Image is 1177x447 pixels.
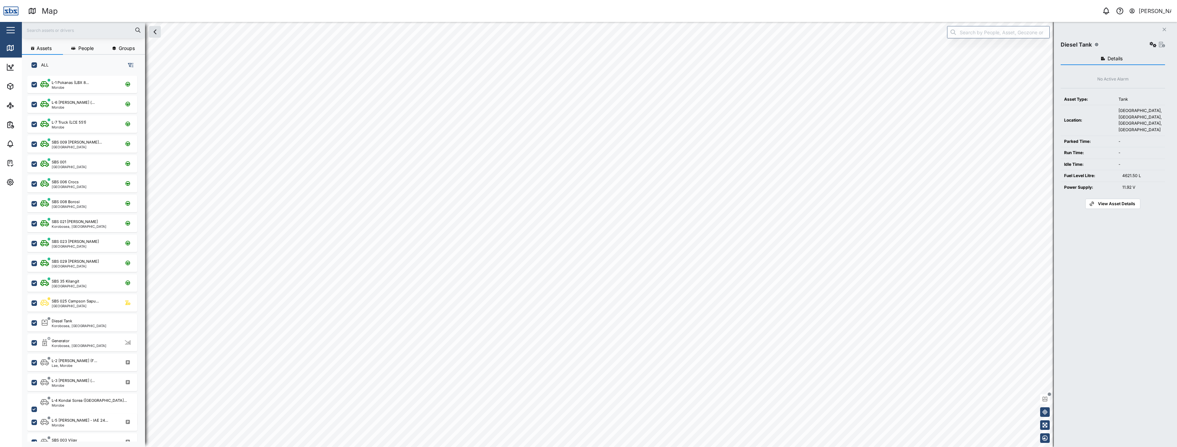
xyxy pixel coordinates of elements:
label: ALL [37,62,49,68]
div: SBS 023 [PERSON_NAME] [52,239,99,245]
div: No Active Alarm [1097,76,1129,83]
div: SBS 003 Vijay [52,437,77,443]
div: Morobe [52,403,127,407]
div: [GEOGRAPHIC_DATA] [52,185,87,188]
div: SBS 008 Borosi [52,199,80,205]
div: [GEOGRAPHIC_DATA] [52,264,99,268]
div: L-6 [PERSON_NAME] (... [52,100,95,105]
canvas: Map [22,22,1177,447]
div: SBS 021 [PERSON_NAME] [52,219,98,225]
span: Groups [119,46,135,51]
div: Morobe [52,86,89,89]
div: Assets [18,83,39,90]
img: Main Logo [3,3,18,18]
div: L-1 Pokanas (LBX 8... [52,80,89,86]
div: Morobe [52,384,95,387]
input: Search assets or drivers [26,25,141,35]
div: - [1118,138,1162,145]
span: Assets [37,46,52,51]
div: SBS 025 Campson Sapu... [52,298,99,304]
div: Sites [18,102,34,109]
div: Asset Type: [1064,96,1112,103]
div: Map [18,44,33,52]
div: Morobe [52,125,86,129]
div: Lae, Morobe [52,364,97,367]
div: Run Time: [1064,150,1112,156]
div: Tank [1118,96,1162,103]
div: [GEOGRAPHIC_DATA] [52,205,87,208]
div: SBS 006 Crocs [52,179,79,185]
div: Settings [18,178,42,186]
div: [GEOGRAPHIC_DATA] [52,165,87,169]
input: Search by People, Asset, Geozone or Place [947,26,1050,38]
span: Details [1108,56,1123,61]
div: L-3 [PERSON_NAME] (... [52,378,95,384]
div: Idle Time: [1064,161,1112,168]
div: SBS 009 [PERSON_NAME]... [52,139,102,145]
div: Morobe [52,105,95,109]
div: Morobe [52,423,108,427]
a: View Asset Details [1085,199,1140,209]
div: - [1118,150,1162,156]
div: L-4 Kondai Sorea ([GEOGRAPHIC_DATA]... [52,398,127,403]
div: Generator [52,338,69,344]
div: [PERSON_NAME] [1139,7,1172,15]
div: [GEOGRAPHIC_DATA] [52,304,99,308]
div: SBS 35 Kilangit [52,278,79,284]
div: Korobosea, [GEOGRAPHIC_DATA] [52,225,106,228]
div: 11.92 V [1122,184,1162,191]
div: Diesel Tank [1061,40,1092,49]
div: Korobosea, [GEOGRAPHIC_DATA] [52,324,106,327]
div: [GEOGRAPHIC_DATA] [52,245,99,248]
span: View Asset Details [1098,199,1135,209]
div: Diesel Tank [52,318,72,324]
div: Map [42,5,58,17]
span: People [78,46,94,51]
div: 4621.50 L [1122,173,1162,179]
div: L-5 [PERSON_NAME] - IAE 24... [52,418,108,423]
div: Alarms [18,140,39,148]
div: L-7 Truck (LCE 551) [52,120,86,125]
div: [GEOGRAPHIC_DATA] [52,145,102,149]
div: Fuel Level Litre: [1064,173,1115,179]
div: grid [27,73,145,442]
div: Korobosea, [GEOGRAPHIC_DATA] [52,344,106,347]
button: [PERSON_NAME] [1129,6,1172,16]
div: Reports [18,121,41,128]
div: SBS 001 [52,159,66,165]
div: Parked Time: [1064,138,1112,145]
div: Power Supply: [1064,184,1115,191]
div: Tasks [18,159,37,167]
div: SBS 029 [PERSON_NAME] [52,259,99,264]
div: L-2 [PERSON_NAME] (F... [52,358,97,364]
div: - [1118,161,1162,168]
div: [GEOGRAPHIC_DATA], [GEOGRAPHIC_DATA], [GEOGRAPHIC_DATA], [GEOGRAPHIC_DATA] [1118,108,1162,133]
div: [GEOGRAPHIC_DATA] [52,284,87,288]
div: Location: [1064,117,1112,124]
div: Dashboard [18,63,49,71]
